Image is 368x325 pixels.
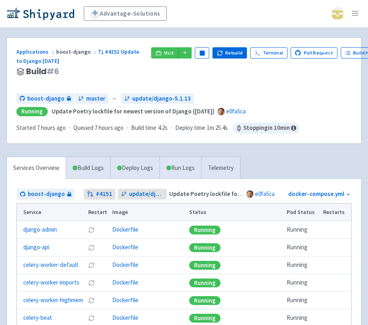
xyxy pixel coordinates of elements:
a: #4151 Update to Django [DATE] [16,48,139,65]
a: celery-beat [23,313,52,323]
td: Running [284,256,321,274]
span: # 6 [47,66,59,77]
a: update/django-5.1.13 [118,189,167,200]
a: e0fa5ca [226,107,246,115]
a: celery-worker-highmem [23,296,83,305]
span: Stopping in 10 min [233,123,299,134]
a: Dockerfile [112,279,138,286]
a: Dockerfile [112,296,138,304]
div: Running [189,261,220,270]
div: Running [189,226,220,234]
strong: Update Poetry lockfile for newest version of Django ([DATE]) [169,190,332,198]
th: Service [17,204,85,221]
button: Restart pod [88,315,95,321]
span: update/django-5.1.13 [132,94,191,103]
span: Visit [164,50,174,56]
td: Running [284,221,321,239]
a: Applications [16,48,56,55]
button: Restart pod [88,262,95,268]
span: master [86,94,105,103]
button: Restart pod [88,244,95,251]
span: Build [26,67,59,76]
a: Build Logs [66,157,110,179]
td: Running [284,274,321,292]
th: Status [187,204,284,221]
div: Running [16,107,48,116]
a: boost-django [16,93,74,104]
strong: Update Poetry lockfile for newest version of Django ([DATE]) [52,107,214,115]
span: update/django-5.1.13 [129,190,164,199]
button: Restart pod [88,227,95,233]
span: boost-django [56,48,98,55]
button: Pause [195,47,209,59]
span: 4.2s [158,123,168,133]
a: e0fa5ca [255,190,275,198]
time: 7 hours ago [95,124,123,131]
a: Visit [151,47,178,59]
th: Restarts [321,204,351,221]
td: Running [284,292,321,309]
a: Dockerfile [112,314,138,321]
div: Running [189,296,220,305]
div: · · · [16,123,299,134]
span: Build time [131,123,156,133]
a: Services Overview [7,157,66,179]
th: Restart [85,204,109,221]
a: Deploy Logs [110,157,160,179]
a: Run Logs [160,157,201,179]
div: Running [189,279,220,287]
a: django-admin [23,225,57,234]
span: boost-django [27,94,65,103]
th: Pod Status [284,204,321,221]
strong: # 4151 [96,190,112,199]
a: Pull Request [291,47,338,59]
button: Restart pod [88,280,95,286]
a: django-api [23,243,49,252]
span: ← [112,94,118,103]
div: Running [189,243,220,252]
a: Dockerfile [112,261,138,268]
a: celery-worker-default [23,260,79,270]
span: Started [16,124,66,131]
span: Deploy time [175,123,205,133]
a: boost-django [17,189,75,200]
th: Image [109,204,187,221]
a: #4151 [84,189,115,200]
a: Dockerfile [112,243,138,251]
img: Shipyard logo [6,7,74,20]
a: Dockerfile [112,226,138,233]
a: Telemetry [201,157,240,179]
button: Restart pod [88,297,95,304]
a: master [75,93,109,104]
a: update/django-5.1.13 [121,93,194,104]
span: 1m 25.4s [207,123,228,133]
td: Running [284,239,321,256]
a: celery-worker-imports [23,278,79,287]
a: Terminal [250,47,287,59]
button: Rebuild [212,47,247,59]
a: Advantage-Solutions [84,6,167,21]
span: Queued [73,124,123,131]
span: boost-django [28,190,65,199]
time: 7 hours ago [37,124,66,131]
div: Running [189,314,220,323]
a: docker-compose.yml [288,190,344,198]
